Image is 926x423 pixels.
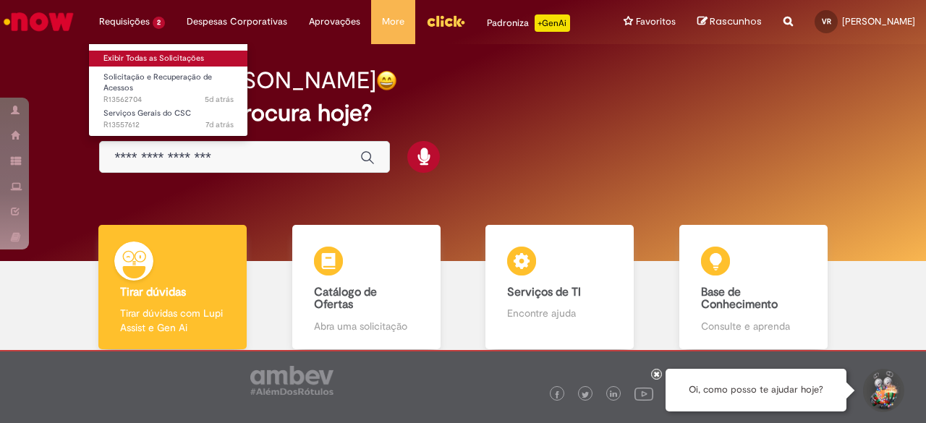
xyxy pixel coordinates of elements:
[701,319,806,333] p: Consulte e aprenda
[187,14,287,29] span: Despesas Corporativas
[205,94,234,105] time: 24/09/2025 11:56:32
[314,319,419,333] p: Abra uma solicitação
[103,72,212,94] span: Solicitação e Recuperação de Acessos
[507,285,581,299] b: Serviços de TI
[636,14,676,29] span: Favoritos
[120,285,186,299] b: Tirar dúvidas
[861,369,904,412] button: Iniciar Conversa de Suporte
[582,391,589,398] img: logo_footer_twitter.png
[205,119,234,130] time: 23/09/2025 09:09:19
[89,51,248,67] a: Exibir Todas as Solicitações
[822,17,831,26] span: VR
[376,70,397,91] img: happy-face.png
[250,366,334,395] img: logo_footer_ambev_rotulo_gray.png
[487,14,570,32] div: Padroniza
[1,7,76,36] img: ServiceNow
[88,43,248,137] ul: Requisições
[426,10,465,32] img: click_logo_yellow_360x200.png
[634,384,653,403] img: logo_footer_youtube.png
[76,225,270,350] a: Tirar dúvidas Tirar dúvidas com Lupi Assist e Gen Ai
[309,14,360,29] span: Aprovações
[120,306,225,335] p: Tirar dúvidas com Lupi Assist e Gen Ai
[153,17,165,29] span: 2
[666,369,846,411] div: Oi, como posso te ajudar hoje?
[610,390,617,399] img: logo_footer_linkedin.png
[205,94,234,105] span: 5d atrás
[89,106,248,132] a: Aberto R13557612 : Serviços Gerais do CSC
[103,119,234,131] span: R13557612
[553,391,561,398] img: logo_footer_facebook.png
[382,14,404,29] span: More
[842,15,915,27] span: [PERSON_NAME]
[697,15,762,29] a: Rascunhos
[99,101,826,126] h2: O que você procura hoje?
[103,108,191,119] span: Serviços Gerais do CSC
[701,285,778,312] b: Base de Conhecimento
[314,285,377,312] b: Catálogo de Ofertas
[103,94,234,106] span: R13562704
[535,14,570,32] p: +GenAi
[89,69,248,101] a: Aberto R13562704 : Solicitação e Recuperação de Acessos
[270,225,464,350] a: Catálogo de Ofertas Abra uma solicitação
[710,14,762,28] span: Rascunhos
[507,306,612,320] p: Encontre ajuda
[99,14,150,29] span: Requisições
[205,119,234,130] span: 7d atrás
[463,225,657,350] a: Serviços de TI Encontre ajuda
[657,225,851,350] a: Base de Conhecimento Consulte e aprenda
